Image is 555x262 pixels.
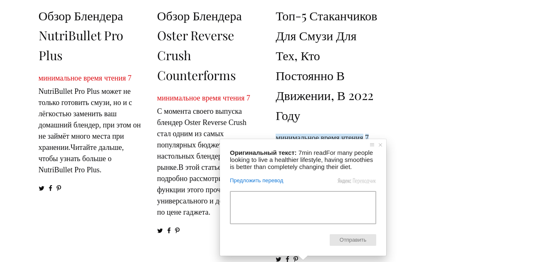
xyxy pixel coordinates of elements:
ya-tr-span: 7 [247,94,250,102]
ya-tr-span: В этой статье мы подробно рассмотрим все функции этого прочного, универсального и доступного по ц... [157,163,252,216]
ya-tr-span: минимальное время чтения [276,134,363,142]
span: 7min readFor many people looking to live a healthier lifestyle, having smoothies is better than c... [230,149,375,170]
ya-tr-span: С момента своего выпуска блендер Oster Reverse Crush стал одним из самых популярных бюджетных нас... [157,107,247,171]
a: Топ-5 стаканчиков для смузи для тех, кто постоянно в движении, в 2022 году [276,7,377,123]
span: Оригинальный текст: [230,149,297,156]
a: Обзор блендера NutriBullet Pro Plus [39,7,123,64]
span: Отправить [330,234,376,246]
ya-tr-span: 7 [365,134,369,142]
span: Предложить перевод [230,177,283,184]
ya-tr-span: Читайте дальше, чтобы узнать больше о NutriBullet Pro Plus. [39,143,124,174]
ya-tr-span: 7 [128,74,131,82]
ya-tr-span: минимальное время чтения [157,94,244,102]
a: Обзор блендера Oster Reverse Crush Counterforms [157,7,242,83]
ya-tr-span: минимальное время чтения [39,74,126,82]
ya-tr-span: NutriBullet Pro Plus может не только готовить смузи, но и с лёгкостью заменить ваш домашний бленд... [39,87,141,152]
